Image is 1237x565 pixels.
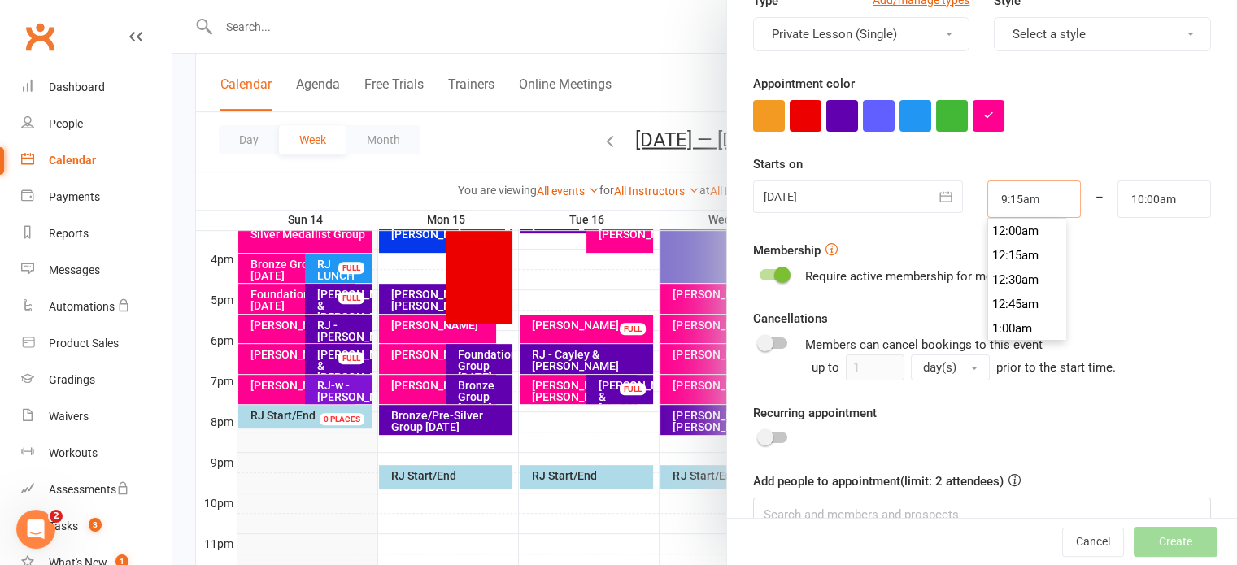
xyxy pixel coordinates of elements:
[1080,180,1119,218] div: –
[988,292,1066,316] li: 12:45am
[21,179,172,215] a: Payments
[49,373,95,386] div: Gradings
[49,190,100,203] div: Payments
[21,215,172,252] a: Reports
[49,227,89,240] div: Reports
[911,354,990,380] button: day(s)
[49,80,105,93] div: Dashboard
[49,117,83,130] div: People
[49,483,129,496] div: Assessments
[900,474,1021,489] span: (limit: 2 attendees)
[1062,528,1124,557] button: Cancel
[49,337,119,350] div: Product Sales
[812,354,990,380] div: up to
[21,325,172,362] a: Product Sales
[21,362,172,398] a: Gradings
[20,16,60,57] a: Clubworx
[988,267,1066,292] li: 12:30am
[753,154,803,174] label: Starts on
[21,289,172,325] a: Automations
[805,335,1211,380] div: Members can cancel bookings to this event
[21,472,172,508] a: Assessments
[49,519,78,532] div: Tasks
[89,518,102,532] span: 3
[21,508,172,545] a: Tasks 3
[50,510,63,523] span: 2
[923,360,956,375] span: day(s)
[21,435,172,472] a: Workouts
[753,309,828,328] label: Cancellations
[49,263,100,276] div: Messages
[996,360,1116,375] span: prior to the start time.
[16,510,55,549] iframe: Intercom live chat
[772,27,897,41] span: Private Lesson (Single)
[21,398,172,435] a: Waivers
[21,252,172,289] a: Messages
[753,241,821,260] label: Membership
[21,142,172,179] a: Calendar
[753,403,877,423] label: Recurring appointment
[21,106,172,142] a: People
[753,472,1021,491] label: Add people to appointment
[988,243,1066,267] li: 12:15am
[49,446,98,459] div: Workouts
[988,316,1066,341] li: 1:00am
[1013,27,1086,41] span: Select a style
[805,267,1032,286] div: Require active membership for members?
[49,300,115,313] div: Automations
[753,498,1211,532] input: Search and members and prospects
[49,410,89,423] div: Waivers
[994,17,1211,51] button: Select a style
[49,154,96,167] div: Calendar
[21,69,172,106] a: Dashboard
[988,219,1066,243] li: 12:00am
[753,17,970,51] button: Private Lesson (Single)
[753,74,855,93] label: Appointment color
